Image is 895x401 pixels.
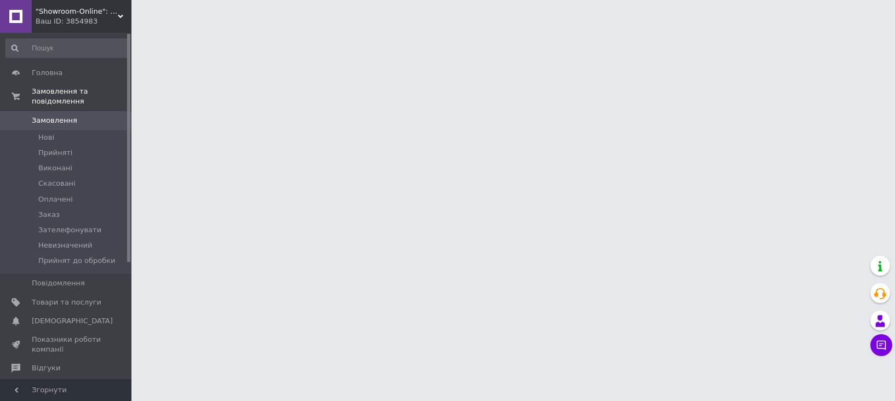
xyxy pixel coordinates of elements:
[38,256,116,266] span: Прийнят до обробки
[32,278,85,288] span: Повідомлення
[36,7,118,16] span: "Showroom-Online": Тисячі образів — один клік!
[32,68,62,78] span: Головна
[38,225,101,235] span: Зателефонувати
[38,179,76,188] span: Скасовані
[32,316,113,326] span: [DEMOGRAPHIC_DATA]
[32,116,77,125] span: Замовлення
[38,210,60,220] span: Заказ
[38,133,54,142] span: Нові
[5,38,129,58] input: Пошук
[36,16,131,26] div: Ваш ID: 3854983
[38,163,72,173] span: Виконані
[38,148,72,158] span: Прийняті
[32,335,101,354] span: Показники роботи компанії
[870,334,892,356] button: Чат з покупцем
[38,240,92,250] span: Невизначений
[32,297,101,307] span: Товари та послуги
[38,194,73,204] span: Оплачені
[32,363,60,373] span: Відгуки
[32,87,131,106] span: Замовлення та повідомлення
